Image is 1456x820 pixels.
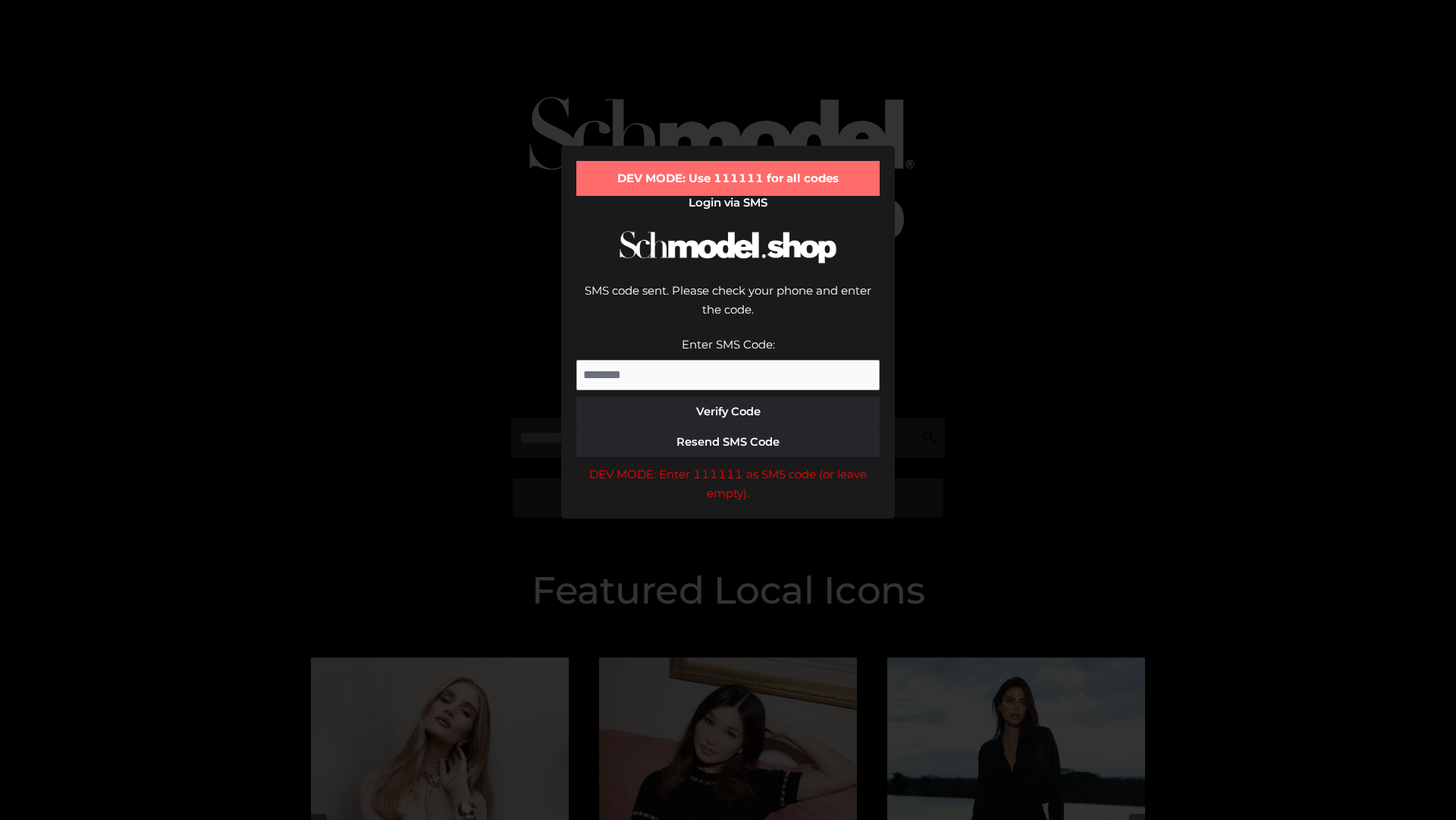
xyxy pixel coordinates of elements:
[576,427,880,457] button: Resend SMS Code
[576,281,880,335] div: SMS code sent. Please check your phone and enter the code.
[576,196,880,210] h2: Login via SMS
[576,161,880,196] div: DEV MODE: Use 111111 for all codes
[614,217,842,277] img: Schmodel Logo
[576,396,880,427] button: Verify Code
[576,465,880,503] div: DEV MODE: Enter 111111 as SMS code (or leave empty).
[682,337,775,352] label: Enter SMS Code:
